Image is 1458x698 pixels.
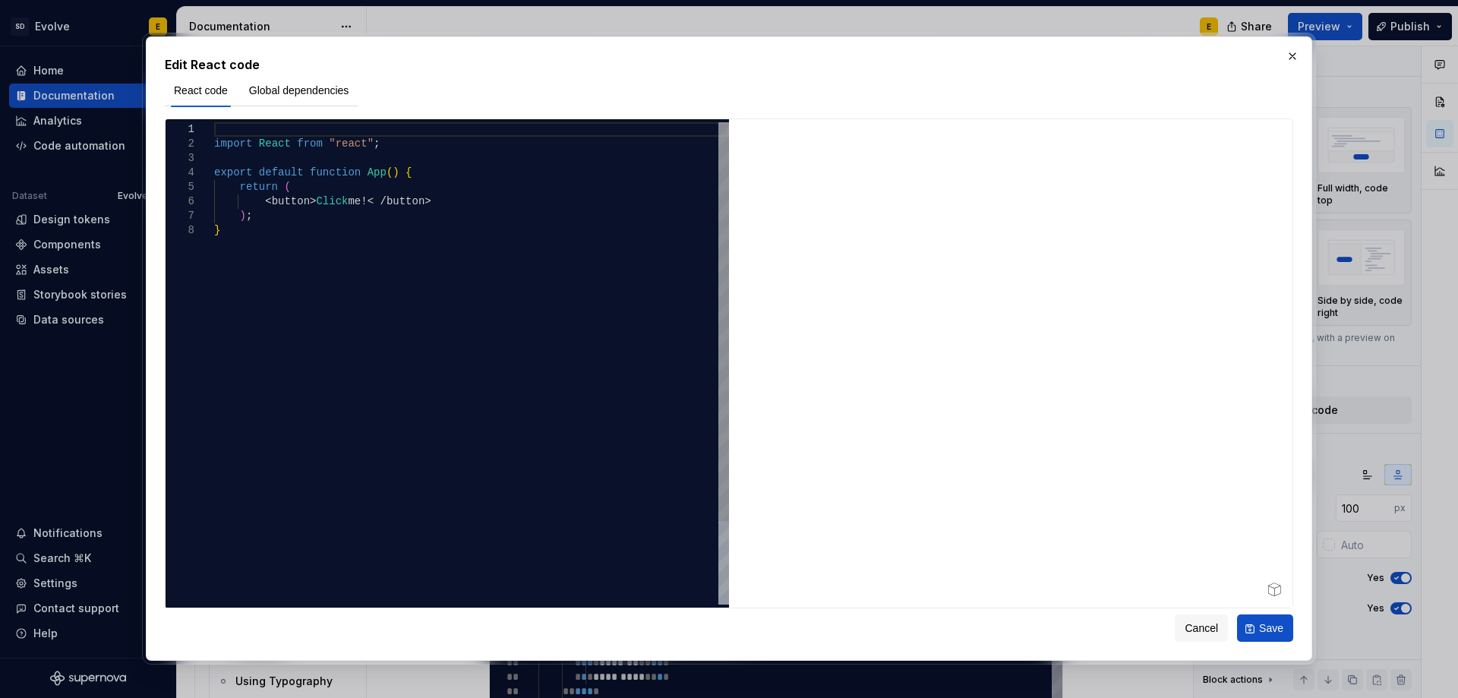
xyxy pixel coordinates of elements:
[368,166,387,178] span: App
[165,74,237,106] div: React code
[240,74,358,106] div: Global dependencies
[348,195,361,207] span: me
[1237,615,1293,643] button: Save
[380,195,387,207] span: /
[246,210,252,222] span: ;
[297,137,323,150] span: from
[310,195,316,207] span: >
[361,195,374,207] span: !<
[1262,578,1286,602] div: Open in CodeSandbox
[240,181,278,193] span: return
[249,83,349,98] span: Global dependencies
[166,180,194,194] div: 5
[240,77,358,104] button: Global dependencies
[1185,621,1218,636] span: Cancel
[1259,621,1283,636] span: Save
[374,137,380,150] span: ;
[166,194,194,209] div: 6
[166,223,194,238] div: 8
[165,55,1293,74] h2: Edit React code
[165,77,237,104] button: React code
[166,122,194,137] div: 1
[272,195,310,207] span: button
[329,137,374,150] span: "react"
[387,195,424,207] span: button
[316,195,348,207] span: Click
[214,166,252,178] span: export
[387,166,393,178] span: (
[259,137,291,150] span: React
[259,166,304,178] span: default
[406,166,412,178] span: {
[214,137,252,150] span: import
[166,151,194,166] div: 3
[214,224,220,236] span: }
[265,195,271,207] span: <
[310,166,361,178] span: function
[240,210,246,222] span: )
[1175,615,1228,643] button: Cancel
[284,181,290,193] span: (
[393,166,399,178] span: )
[166,166,194,180] div: 4
[166,137,194,151] div: 2
[424,195,431,207] span: >
[174,83,228,98] span: React code
[166,209,194,223] div: 7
